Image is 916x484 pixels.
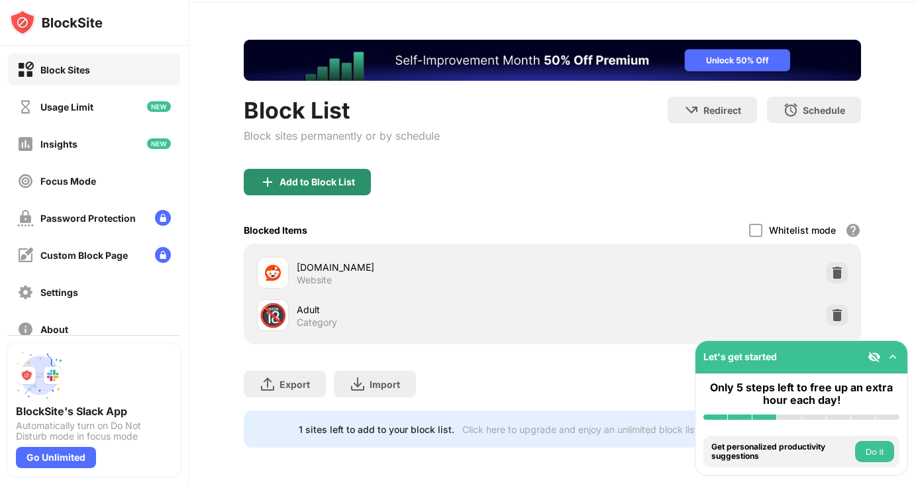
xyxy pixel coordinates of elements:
div: Only 5 steps left to free up an extra hour each day! [703,381,899,407]
img: eye-not-visible.svg [868,350,881,363]
div: Schedule [803,105,845,116]
div: BlockSite's Slack App [16,405,172,418]
div: Website [297,274,332,286]
div: 1 sites left to add to your block list. [299,424,454,435]
img: omni-setup-toggle.svg [886,350,899,363]
img: time-usage-off.svg [17,99,34,115]
div: Usage Limit [40,101,93,113]
div: Redirect [703,105,741,116]
div: Password Protection [40,213,136,224]
div: About [40,324,68,335]
div: [DOMAIN_NAME] [297,260,552,274]
div: Import [370,379,400,390]
button: Do it [855,441,894,462]
div: Adult [297,303,552,316]
div: Blocked Items [244,224,307,236]
div: Focus Mode [40,175,96,187]
img: customize-block-page-off.svg [17,247,34,264]
div: Settings [40,287,78,298]
img: new-icon.svg [147,138,171,149]
img: lock-menu.svg [155,210,171,226]
iframe: Banner [244,40,861,81]
img: block-on.svg [17,62,34,78]
img: about-off.svg [17,321,34,338]
img: new-icon.svg [147,101,171,112]
div: Add to Block List [280,177,355,187]
img: settings-off.svg [17,284,34,301]
img: logo-blocksite.svg [9,9,103,36]
div: Let's get started [703,351,777,362]
div: Whitelist mode [769,224,836,236]
div: Insights [40,138,77,150]
div: Get personalized productivity suggestions [711,442,852,461]
div: Go Unlimited [16,447,96,468]
div: Click here to upgrade and enjoy an unlimited block list. [462,424,700,435]
img: favicons [265,265,281,281]
img: focus-off.svg [17,173,34,189]
img: push-slack.svg [16,352,64,399]
div: Block List [244,97,440,124]
img: insights-off.svg [17,136,34,152]
div: Category [297,316,337,328]
img: lock-menu.svg [155,247,171,263]
div: Export [280,379,310,390]
img: password-protection-off.svg [17,210,34,226]
div: 🔞 [259,302,287,329]
div: Automatically turn on Do Not Disturb mode in focus mode [16,420,172,442]
div: Block sites permanently or by schedule [244,129,440,142]
div: Custom Block Page [40,250,128,261]
div: Block Sites [40,64,90,75]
